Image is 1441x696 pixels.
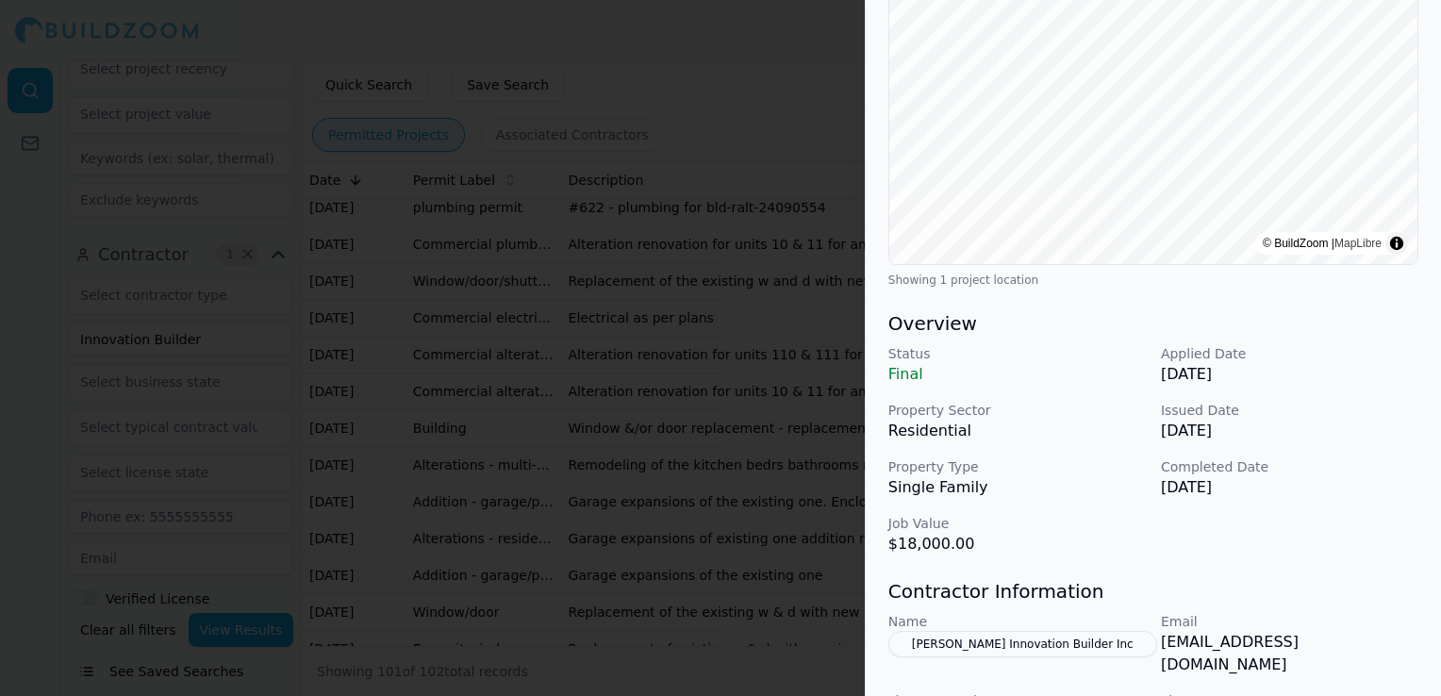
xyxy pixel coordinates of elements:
[888,363,1146,386] p: Final
[1385,232,1408,255] summary: Toggle attribution
[888,476,1146,499] p: Single Family
[888,273,1418,288] div: Showing 1 project location
[888,533,1146,555] p: $18,000.00
[1334,237,1382,250] a: MapLibre
[888,401,1146,420] p: Property Sector
[1161,631,1418,676] p: [EMAIL_ADDRESS][DOMAIN_NAME]
[888,344,1146,363] p: Status
[1263,234,1382,253] div: © BuildZoom |
[1161,420,1418,442] p: [DATE]
[888,420,1146,442] p: Residential
[1161,457,1418,476] p: Completed Date
[888,612,1146,631] p: Name
[1161,401,1418,420] p: Issued Date
[888,310,1418,337] h3: Overview
[1161,612,1418,631] p: Email
[1161,476,1418,499] p: [DATE]
[1161,363,1418,386] p: [DATE]
[888,631,1157,657] button: [PERSON_NAME] Innovation Builder Inc
[888,457,1146,476] p: Property Type
[888,578,1418,605] h3: Contractor Information
[888,514,1146,533] p: Job Value
[1161,344,1418,363] p: Applied Date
